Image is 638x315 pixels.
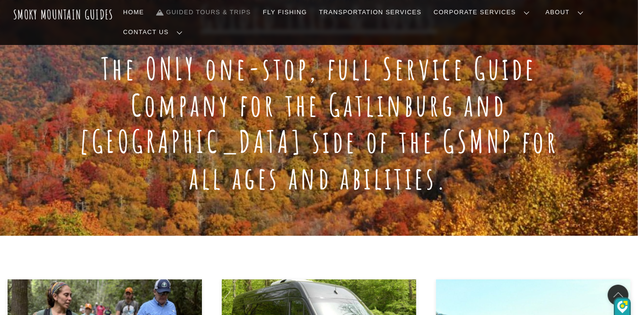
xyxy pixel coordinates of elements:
[120,22,190,42] a: Contact Us
[259,2,311,22] a: Fly Fishing
[315,2,425,22] a: Transportation Services
[61,51,577,196] h1: The ONLY one-stop, full Service Guide Company for the Gatlinburg and [GEOGRAPHIC_DATA] side of th...
[13,7,114,22] a: Smoky Mountain Guides
[617,301,628,314] img: DzVsEph+IJtmAAAAAElFTkSuQmCC
[152,2,254,22] a: Guided Tours & Trips
[120,2,148,22] a: Home
[430,2,537,22] a: Corporate Services
[542,2,591,22] a: About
